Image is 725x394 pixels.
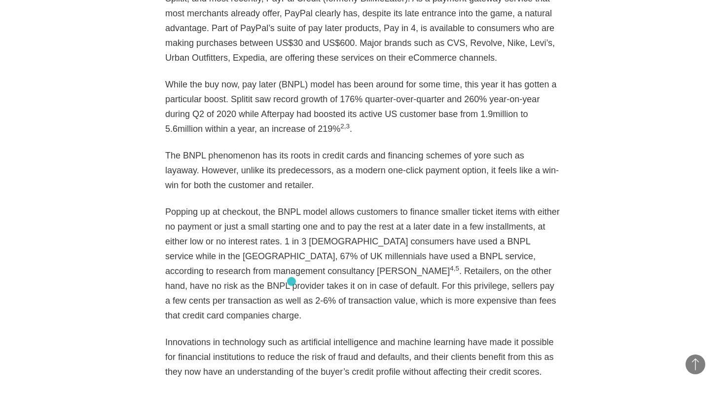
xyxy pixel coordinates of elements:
p: Innovations in technology such as artificial intelligence and machine learning have made it possi... [165,335,560,379]
p: Popping up at checkout, the BNPL model allows customers to finance smaller ticket items with eith... [165,204,560,323]
p: While the buy now, pay later (BNPL) model has been around for some time, this year it has gotten ... [165,77,560,136]
p: The BNPL phenomenon has its roots in credit cards and financing schemes of yore such as layaway. ... [165,148,560,193]
sup: 4,5 [450,265,459,272]
sup: 2,3 [340,122,350,130]
button: Back to Top [686,355,705,374]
